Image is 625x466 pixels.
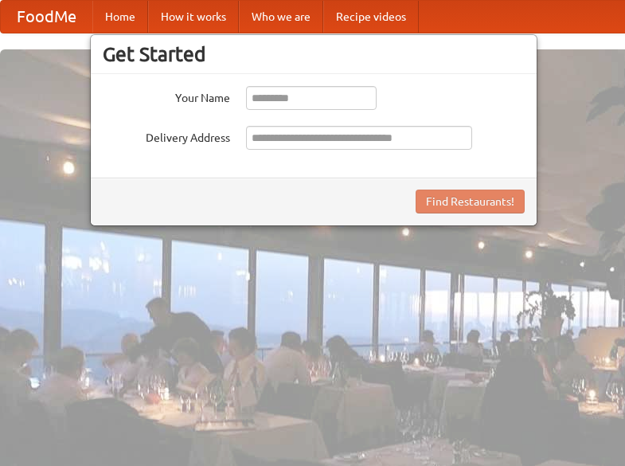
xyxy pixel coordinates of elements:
[103,42,525,66] h3: Get Started
[103,126,230,146] label: Delivery Address
[323,1,419,33] a: Recipe videos
[416,190,525,213] button: Find Restaurants!
[1,1,92,33] a: FoodMe
[148,1,239,33] a: How it works
[239,1,323,33] a: Who we are
[92,1,148,33] a: Home
[103,86,230,106] label: Your Name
